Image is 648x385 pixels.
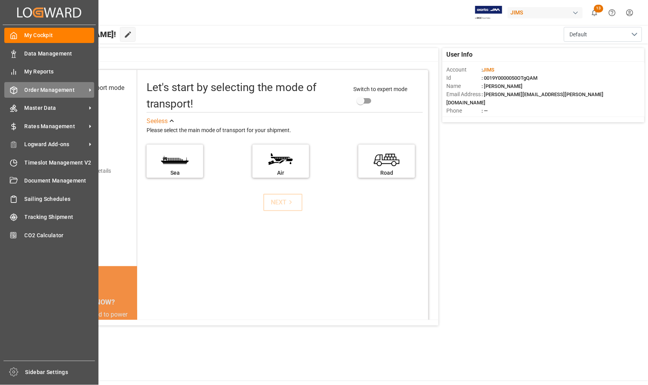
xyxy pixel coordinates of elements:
[4,210,94,225] a: Tracking Shipment
[446,90,482,98] span: Email Address
[25,195,95,203] span: Sailing Schedules
[64,83,124,93] div: Select transport mode
[25,368,95,376] span: Sidebar Settings
[475,6,502,20] img: Exertis%20JAM%20-%20Email%20Logo.jpg_1722504956.jpg
[147,79,345,112] div: Let's start by selecting the mode of transport!
[482,75,537,81] span: : 0019Y0000050OTgQAM
[4,28,94,43] a: My Cockpit
[126,310,137,385] button: next slide / item
[271,198,295,207] div: NEXT
[4,155,94,170] a: Timeslot Management V2
[4,64,94,79] a: My Reports
[4,227,94,243] a: CO2 Calculator
[147,116,168,126] div: See less
[570,30,587,39] span: Default
[25,31,95,39] span: My Cockpit
[483,67,494,73] span: JIMS
[25,213,95,221] span: Tracking Shipment
[482,116,501,122] span: : Shipper
[446,82,482,90] span: Name
[25,68,95,76] span: My Reports
[446,91,603,106] span: : [PERSON_NAME][EMAIL_ADDRESS][PERSON_NAME][DOMAIN_NAME]
[586,4,603,21] button: show 13 new notifications
[25,159,95,167] span: Timeslot Management V2
[25,122,86,131] span: Rates Management
[446,66,482,74] span: Account
[594,5,603,13] span: 13
[482,67,494,73] span: :
[362,169,411,177] div: Road
[62,167,111,175] div: Add shipping details
[446,107,482,115] span: Phone
[4,191,94,206] a: Sailing Schedules
[150,169,199,177] div: Sea
[4,46,94,61] a: Data Management
[25,140,86,149] span: Logward Add-ons
[508,7,583,18] div: JIMS
[446,50,473,59] span: User Info
[508,5,586,20] button: JIMS
[4,173,94,188] a: Document Management
[603,4,621,21] button: Help Center
[446,115,482,123] span: Account Type
[25,50,95,58] span: Data Management
[482,83,523,89] span: : [PERSON_NAME]
[263,194,303,211] button: NEXT
[564,27,642,42] button: open menu
[25,177,95,185] span: Document Management
[147,126,423,135] div: Please select the main mode of transport for your shipment.
[25,104,86,112] span: Master Data
[25,86,86,94] span: Order Management
[482,108,488,114] span: : —
[353,86,407,92] span: Switch to expert mode
[256,169,305,177] div: Air
[446,74,482,82] span: Id
[25,231,95,240] span: CO2 Calculator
